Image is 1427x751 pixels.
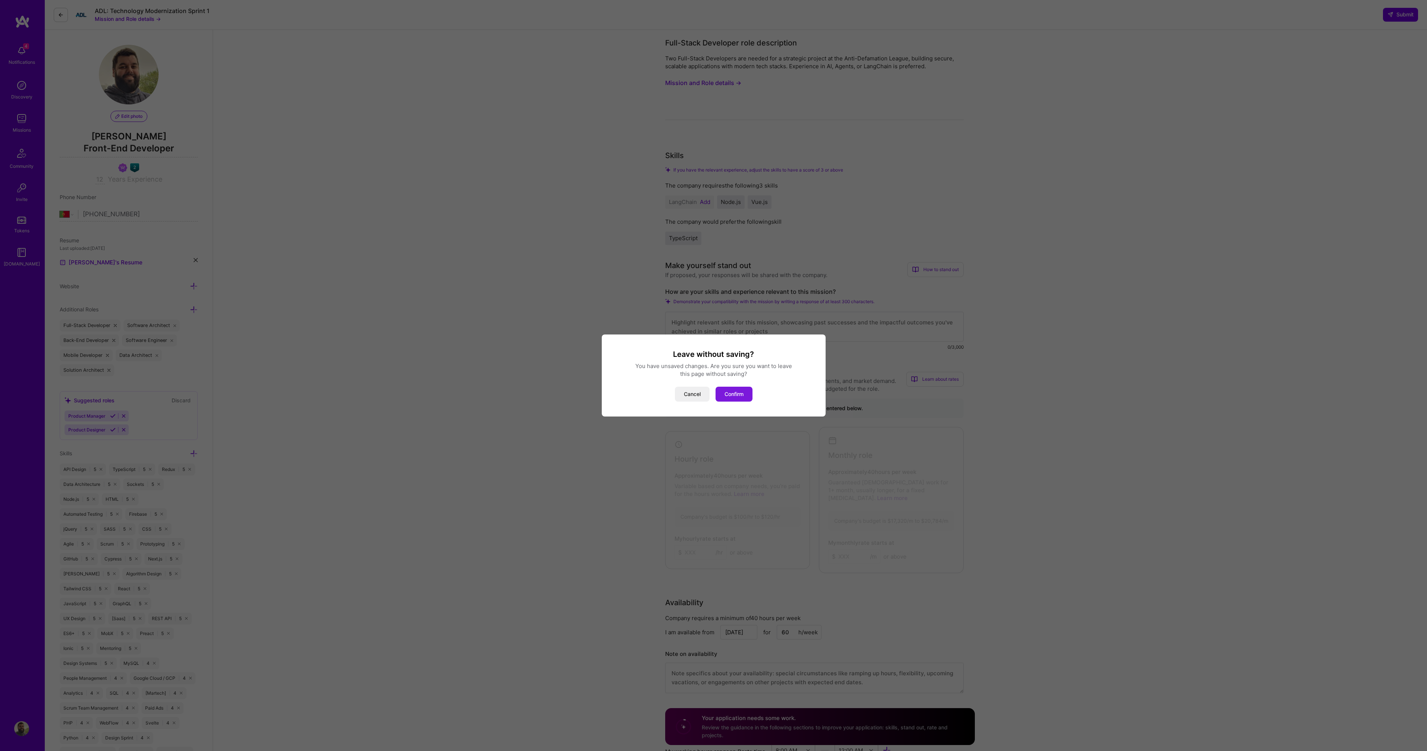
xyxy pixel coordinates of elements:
[611,370,817,378] div: this page without saving?
[602,334,826,417] div: modal
[675,387,710,402] button: Cancel
[716,387,752,402] button: Confirm
[611,349,817,359] h3: Leave without saving?
[611,362,817,370] div: You have unsaved changes. Are you sure you want to leave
